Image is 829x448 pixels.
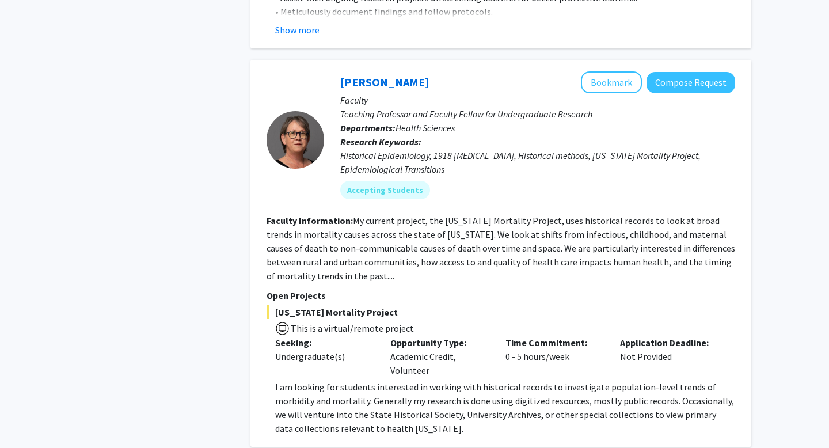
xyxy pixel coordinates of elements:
p: • Meticulously document findings and follow protocols. [275,5,735,18]
div: Not Provided [611,336,727,377]
iframe: Chat [9,396,49,439]
b: Faculty Information: [267,215,353,226]
p: Seeking: [275,336,373,350]
span: This is a virtual/remote project [290,322,414,334]
p: Time Commitment: [505,336,603,350]
a: [PERSON_NAME] [340,75,429,89]
p: Open Projects [267,288,735,302]
div: 0 - 5 hours/week [497,336,612,377]
button: Add Carolyn Orbann to Bookmarks [581,71,642,93]
p: Faculty [340,93,735,107]
p: Application Deadline: [620,336,718,350]
mat-chip: Accepting Students [340,181,430,199]
fg-read-more: My current project, the [US_STATE] Mortality Project, uses historical records to look at broad tr... [267,215,735,282]
div: Undergraduate(s) [275,350,373,363]
button: Show more [275,23,320,37]
b: Research Keywords: [340,136,421,147]
div: Historical Epidemiology, 1918 [MEDICAL_DATA], Historical methods, [US_STATE] Mortality Project, E... [340,149,735,176]
button: Compose Request to Carolyn Orbann [647,72,735,93]
div: Academic Credit, Volunteer [382,336,497,377]
b: Departments: [340,122,396,134]
p: Teaching Professor and Faculty Fellow for Undergraduate Research [340,107,735,121]
span: Health Sciences [396,122,455,134]
span: [US_STATE] Mortality Project [267,305,735,319]
p: I am looking for students interested in working with historical records to investigate population... [275,380,735,435]
p: Opportunity Type: [390,336,488,350]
